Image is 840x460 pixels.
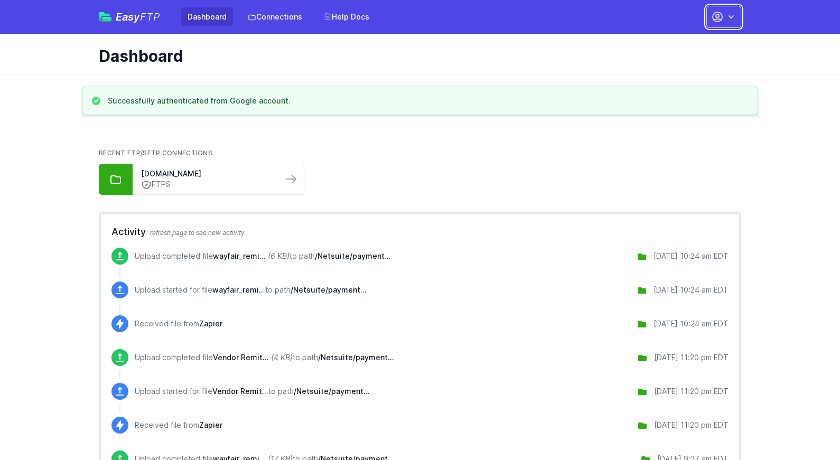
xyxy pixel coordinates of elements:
[291,285,367,294] span: /Netsuite/payments/wayfair
[181,7,233,26] a: Dashboard
[111,224,729,239] h2: Activity
[135,285,367,295] p: Upload started for file to path
[315,251,391,260] span: /Netsuite/payments/wayfair
[140,11,160,23] span: FTP
[116,12,160,22] span: Easy
[271,353,293,362] i: (4 KB)
[99,12,111,22] img: easyftp_logo.png
[150,229,245,237] span: refresh page to see new activity
[135,251,391,261] p: Upload completed file to path
[654,318,729,329] div: [DATE] 10:24 am EDT
[213,251,266,260] span: wayfair_remittance_10002003595589.csv
[212,387,268,396] span: Vendor Remittance - 0001326000-2000606985.csv
[213,353,269,362] span: Vendor Remittance - 0001326000-2000606985.csv
[654,420,729,430] div: [DATE] 11:20 pm EDT
[141,168,274,179] a: [DOMAIN_NAME]
[99,149,741,157] h2: Recent FTP/SFTP Connections
[199,420,222,429] span: Zapier
[135,420,222,430] p: Received file from
[294,387,370,396] span: /Netsuite/payments/target
[99,46,733,65] h1: Dashboard
[135,352,394,363] p: Upload completed file to path
[318,353,394,362] span: /Netsuite/payments/target
[199,319,222,328] span: Zapier
[787,407,827,447] iframe: Drift Widget Chat Controller
[654,386,729,397] div: [DATE] 11:20 pm EDT
[317,7,376,26] a: Help Docs
[268,251,290,260] i: (6 KB)
[241,7,309,26] a: Connections
[108,96,291,106] h3: Successfully authenticated from Google account.
[654,285,729,295] div: [DATE] 10:24 am EDT
[654,251,729,261] div: [DATE] 10:24 am EDT
[135,386,370,397] p: Upload started for file to path
[99,12,160,22] a: EasyFTP
[654,352,729,363] div: [DATE] 11:20 pm EDT
[135,318,222,329] p: Received file from
[141,179,274,190] a: FTPS
[212,285,265,294] span: wayfair_remittance_10002003595589.csv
